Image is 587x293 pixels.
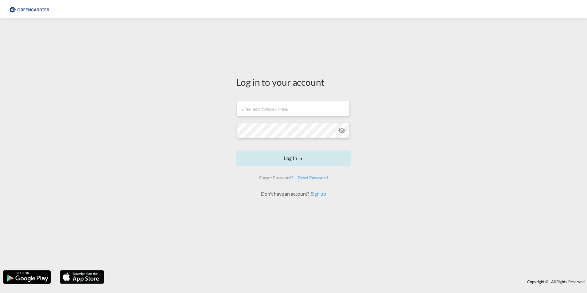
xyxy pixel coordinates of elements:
div: Reset Password [296,172,330,183]
img: 1378a7308afe11ef83610d9e779c6b34.png [9,2,51,16]
div: Log in to your account [236,76,351,88]
div: Copyright © . All Rights Reserved [107,276,587,287]
img: apple.png [59,270,105,284]
md-icon: icon-eye-off [338,127,345,134]
a: Sign up [309,191,326,197]
input: Enter email/phone number [237,101,350,116]
img: google.png [2,270,51,284]
button: LOGIN [236,150,351,166]
div: Forgot Password? [257,172,295,183]
div: Don't have an account? [254,190,332,197]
